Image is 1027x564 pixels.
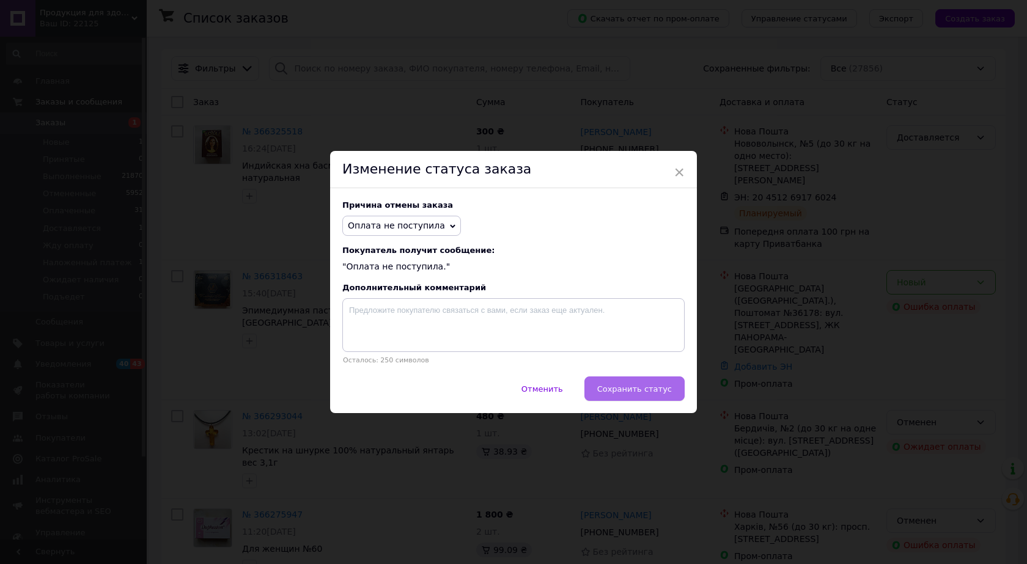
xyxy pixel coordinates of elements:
[342,246,685,255] span: Покупатель получит сообщение:
[330,151,697,188] div: Изменение статуса заказа
[342,356,685,364] p: Осталось: 250 символов
[509,376,576,401] button: Отменить
[342,283,685,292] div: Дополнительный комментарий
[342,200,685,210] div: Причина отмены заказа
[674,162,685,183] span: ×
[342,246,685,273] div: "Оплата не поступила."
[521,384,563,394] span: Отменить
[348,221,445,230] span: Оплата не поступила
[597,384,672,394] span: Сохранить статус
[584,376,685,401] button: Сохранить статус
